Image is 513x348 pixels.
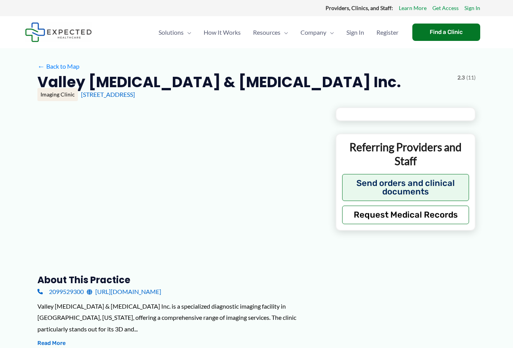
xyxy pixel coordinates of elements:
a: CompanyMenu Toggle [294,19,340,46]
span: (11) [466,73,476,83]
a: Sign In [340,19,370,46]
span: How It Works [204,19,241,46]
a: 2099529300 [37,286,84,297]
span: Menu Toggle [184,19,191,46]
a: ResourcesMenu Toggle [247,19,294,46]
span: Company [300,19,326,46]
span: Menu Toggle [280,19,288,46]
a: How It Works [197,19,247,46]
span: Solutions [159,19,184,46]
a: SolutionsMenu Toggle [152,19,197,46]
span: Menu Toggle [326,19,334,46]
p: Referring Providers and Staff [342,140,469,168]
a: ←Back to Map [37,61,79,72]
img: Expected Healthcare Logo - side, dark font, small [25,22,92,42]
a: [URL][DOMAIN_NAME] [87,286,161,297]
a: Learn More [399,3,427,13]
div: Valley [MEDICAL_DATA] & [MEDICAL_DATA] Inc. is a specialized diagnostic imaging facility in [GEOG... [37,301,323,335]
a: Sign In [464,3,480,13]
span: Resources [253,19,280,46]
h3: About this practice [37,274,323,286]
strong: Providers, Clinics, and Staff: [326,5,393,11]
span: ← [37,63,45,70]
a: Find a Clinic [412,24,480,41]
button: Request Medical Records [342,206,469,224]
button: Send orders and clinical documents [342,174,469,201]
div: Imaging Clinic [37,88,78,101]
nav: Primary Site Navigation [152,19,405,46]
a: Register [370,19,405,46]
button: Read More [37,339,66,348]
h2: Valley [MEDICAL_DATA] & [MEDICAL_DATA] Inc. [37,73,401,91]
span: Register [376,19,398,46]
span: 2.3 [457,73,465,83]
span: Sign In [346,19,364,46]
a: [STREET_ADDRESS] [81,91,135,98]
a: Get Access [432,3,459,13]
